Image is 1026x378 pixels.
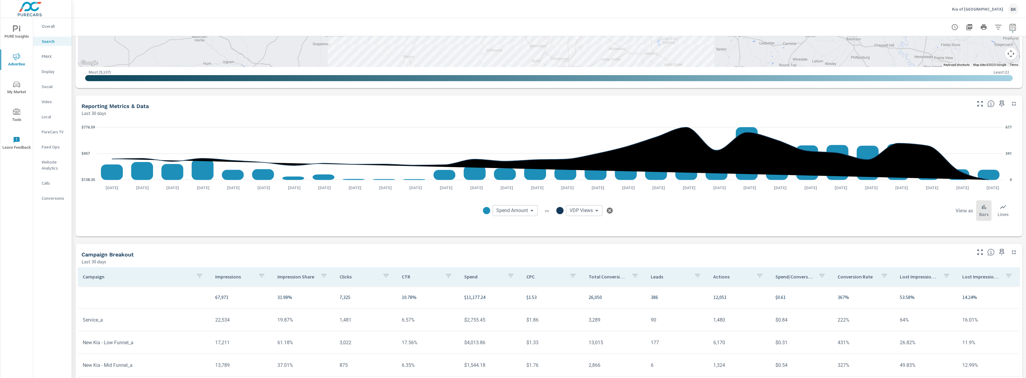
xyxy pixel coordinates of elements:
div: nav menu [0,18,33,157]
div: Overall [33,22,72,31]
td: 222% [833,312,895,328]
p: [DATE] [952,185,973,191]
p: [DATE] [496,185,517,191]
p: Spend/Conversion [775,274,813,280]
text: 4 [1010,178,1012,182]
a: Terms (opens in new tab) [1010,63,1018,66]
p: [DATE] [223,185,244,191]
td: 6.35% [397,357,459,373]
text: 677 [1005,125,1012,129]
td: 16.01% [957,312,1020,328]
p: Conversion Rate [838,274,876,280]
p: [DATE] [557,185,578,191]
p: [DATE] [770,185,791,191]
div: PMAX [33,52,72,61]
span: PURE Insights [2,25,31,40]
td: 12.99% [957,357,1020,373]
button: Select Date Range [1007,21,1019,33]
p: Social [42,84,67,90]
span: Spend Amount [496,208,528,214]
p: $0.61 [775,294,828,301]
td: 90 [646,312,708,328]
td: 61.18% [273,335,335,350]
td: 327% [833,357,895,373]
div: Local [33,112,72,121]
p: Lost Impression Share Rank [900,274,938,280]
div: Video [33,97,72,106]
p: [DATE] [375,185,396,191]
p: [DATE] [648,185,669,191]
p: 53.58% [900,294,953,301]
div: Search [33,37,72,46]
p: Actions [713,274,751,280]
span: Tools [2,109,31,123]
p: Conversions [42,195,67,201]
text: $776.59 [82,125,95,129]
p: Local [42,114,67,120]
td: New Kia - Low Funnel_a [78,335,210,350]
td: 64% [895,312,957,328]
td: 13,789 [210,357,273,373]
p: Impressions [215,274,253,280]
button: Minimize Widget [1009,99,1019,109]
p: Campaign [83,274,191,280]
td: 17,211 [210,335,273,350]
p: Kia of [GEOGRAPHIC_DATA] [952,6,1003,12]
div: VDP Views [566,205,602,216]
p: PureCars TV [42,129,67,135]
span: My Market [2,81,31,96]
p: [DATE] [891,185,913,191]
td: 6,170 [708,335,771,350]
button: Print Report [978,21,990,33]
p: Website Analytics [42,159,67,171]
td: 1,481 [335,312,397,328]
span: Leave Feedback [2,136,31,151]
div: Website Analytics [33,157,72,173]
p: [DATE] [679,185,700,191]
p: [DATE] [405,185,426,191]
p: Video [42,99,67,105]
p: [DATE] [709,185,730,191]
p: [DATE] [344,185,366,191]
p: Display [42,68,67,75]
p: [DATE] [830,185,852,191]
p: Lost Impression Share Budget [962,274,1000,280]
p: [DATE] [587,185,609,191]
p: CTR [402,274,440,280]
td: 49.83% [895,357,957,373]
td: 3,289 [584,312,646,328]
p: [DATE] [800,185,821,191]
p: Fixed Ops [42,144,67,150]
p: Bars [979,211,989,218]
td: 6.57% [397,312,459,328]
td: 26.82% [895,335,957,350]
td: 37.01% [273,357,335,373]
p: Total Conversions [589,274,627,280]
p: [DATE] [739,185,760,191]
button: Apply Filters [992,21,1004,33]
p: 7,325 [340,294,392,301]
p: 14.24% [962,294,1015,301]
p: CPC [526,274,564,280]
td: $1.33 [522,335,584,350]
p: Last 30 days [82,110,106,117]
td: 13,015 [584,335,646,350]
button: Make Fullscreen [975,99,985,109]
div: Conversions [33,194,72,203]
p: [DATE] [618,185,639,191]
p: [DATE] [982,185,1003,191]
td: 22,534 [210,312,273,328]
p: [DATE] [527,185,548,191]
p: Spend [464,274,502,280]
p: Overall [42,23,67,29]
p: [DATE] [466,185,487,191]
p: $1.53 [526,294,579,301]
p: Most ( 9,107 ) [89,69,111,75]
h5: Reporting Metrics & Data [82,103,149,109]
p: Leads [651,274,689,280]
p: Search [42,38,67,44]
td: 17.56% [397,335,459,350]
p: [DATE] [193,185,214,191]
p: Clicks [340,274,378,280]
h6: View as [956,208,973,214]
